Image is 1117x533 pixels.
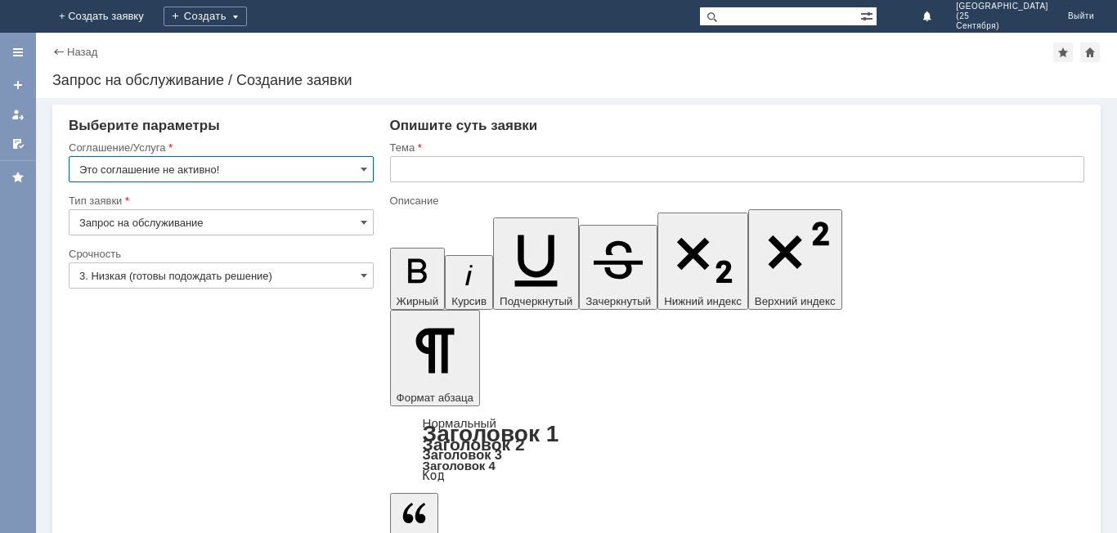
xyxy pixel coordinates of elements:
[69,249,370,259] div: Срочность
[423,447,502,462] a: Заголовок 3
[164,7,247,26] div: Создать
[748,209,842,310] button: Верхний индекс
[397,295,439,307] span: Жирный
[451,295,487,307] span: Курсив
[1080,43,1100,62] div: Сделать домашней страницей
[500,295,572,307] span: Подчеркнутый
[423,459,496,473] a: Заголовок 4
[579,225,657,310] button: Зачеркнутый
[423,468,445,483] a: Код
[390,418,1084,481] div: Формат абзаца
[5,72,31,98] a: Создать заявку
[423,435,525,454] a: Заголовок 2
[860,7,877,23] span: Расширенный поиск
[423,421,559,446] a: Заголовок 1
[390,310,480,406] button: Формат абзаца
[493,217,579,310] button: Подчеркнутый
[956,2,1048,11] span: [GEOGRAPHIC_DATA]
[423,416,496,430] a: Нормальный
[390,248,446,310] button: Жирный
[390,118,538,133] span: Опишите суть заявки
[69,118,220,133] span: Выберите параметры
[445,255,493,310] button: Курсив
[956,21,1048,31] span: Сентября)
[585,295,651,307] span: Зачеркнутый
[397,392,473,404] span: Формат абзаца
[67,46,97,58] a: Назад
[69,142,370,153] div: Соглашение/Услуга
[390,142,1081,153] div: Тема
[664,295,742,307] span: Нижний индекс
[956,11,1048,21] span: (25
[5,101,31,128] a: Мои заявки
[390,195,1081,206] div: Описание
[1053,43,1073,62] div: Добавить в избранное
[69,195,370,206] div: Тип заявки
[755,295,836,307] span: Верхний индекс
[657,213,748,310] button: Нижний индекс
[52,72,1101,88] div: Запрос на обслуживание / Создание заявки
[5,131,31,157] a: Мои согласования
